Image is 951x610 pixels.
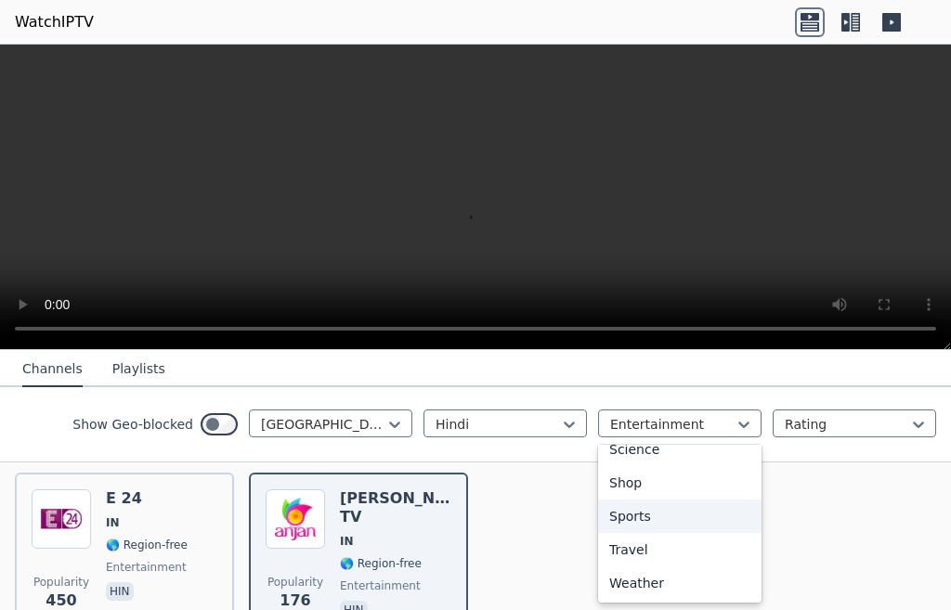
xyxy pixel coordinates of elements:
div: Weather [598,566,762,600]
img: E 24 [32,489,91,549]
label: Show Geo-blocked [72,415,193,434]
span: Popularity [33,575,89,590]
div: Science [598,433,762,466]
h6: [PERSON_NAME] TV [340,489,451,526]
span: Popularity [267,575,323,590]
a: WatchIPTV [15,11,94,33]
img: Anjan TV [266,489,325,549]
p: hin [106,582,134,601]
button: Channels [22,352,83,387]
button: Playlists [112,352,165,387]
span: entertainment [106,560,187,575]
div: Travel [598,533,762,566]
span: entertainment [340,578,421,593]
span: 🌎 Region-free [106,538,188,552]
div: Sports [598,500,762,533]
span: IN [106,515,120,530]
h6: E 24 [106,489,188,508]
div: Shop [598,466,762,500]
span: 🌎 Region-free [340,556,422,571]
span: IN [340,534,354,549]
